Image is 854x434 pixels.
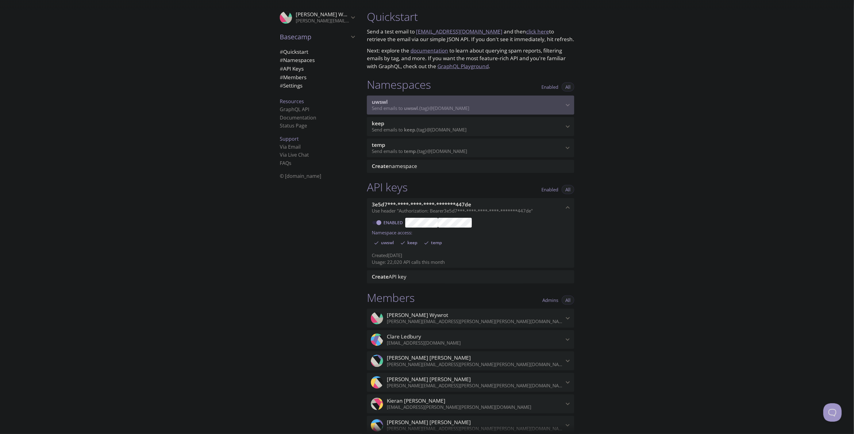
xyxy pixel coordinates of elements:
[367,96,574,115] div: uwswl namespace
[275,7,360,28] div: Krzysztof Wywrot
[367,309,574,328] div: Krzysztof Wywrot
[538,185,562,194] button: Enabled
[367,160,574,173] div: Create namespace
[280,82,302,89] span: Settings
[387,319,564,325] p: [PERSON_NAME][EMAIL_ADDRESS][PERSON_NAME][PERSON_NAME][DOMAIN_NAME]
[280,122,307,129] a: Status Page
[280,65,283,72] span: #
[372,98,388,105] span: uwswl
[367,351,574,370] div: Ian Scrivens
[823,403,842,422] iframe: Help Scout Beacon - Open
[367,291,415,305] h1: Members
[280,151,309,158] a: Via Live Chat
[289,160,291,166] span: s
[387,362,564,368] p: [PERSON_NAME][EMAIL_ADDRESS][PERSON_NAME][PERSON_NAME][DOMAIN_NAME]
[410,47,448,54] a: documentation
[280,173,321,179] span: © [DOMAIN_NAME]
[280,74,283,81] span: #
[367,373,574,392] div: Richard Rodriguez
[367,180,408,194] h1: API keys
[372,273,406,280] span: API key
[404,240,421,245] span: keep
[372,162,417,170] span: namespace
[372,259,569,265] p: Usage: 22,020 API calls this month
[280,106,309,113] a: GraphQL API
[275,65,360,73] div: API Keys
[275,81,360,90] div: Team Settings
[367,139,574,158] div: temp namespace
[404,148,416,154] span: temp
[296,18,349,24] p: [PERSON_NAME][EMAIL_ADDRESS][PERSON_NAME][PERSON_NAME][DOMAIN_NAME]
[437,63,489,70] a: GraphQL Playground
[538,82,562,92] button: Enabled
[280,57,315,64] span: Namespaces
[562,82,574,92] button: All
[367,270,574,283] div: Create API Key
[372,105,469,111] span: Send emails to . {tag} @[DOMAIN_NAME]
[539,295,562,305] button: Admins
[562,295,574,305] button: All
[280,143,301,150] a: Via Email
[383,220,405,225] a: Enabled
[280,65,304,72] span: API Keys
[367,78,431,92] h1: Namespaces
[387,333,421,340] span: Clare Ledbury
[526,28,549,35] a: click here
[387,340,564,346] p: [EMAIL_ADDRESS][DOMAIN_NAME]
[427,240,446,245] span: temp
[367,330,574,349] div: Clare Ledbury
[367,10,574,24] h1: Quickstart
[372,238,398,248] div: uwswl
[280,98,304,105] span: Resources
[275,56,360,65] div: Namespaces
[367,117,574,136] div: keep namespace
[280,33,349,41] span: Basecamp
[404,105,418,111] span: uwswl
[387,419,471,426] span: [PERSON_NAME] [PERSON_NAME]
[372,120,384,127] span: keep
[280,135,299,142] span: Support
[367,47,574,70] p: Next: explore the to learn about querying spam reports, filtering emails by tag, and more. If you...
[387,404,564,410] p: [EMAIL_ADDRESS][PERSON_NAME][PERSON_NAME][DOMAIN_NAME]
[372,162,389,170] span: Create
[387,376,471,383] span: [PERSON_NAME] [PERSON_NAME]
[280,160,291,166] a: FAQ
[275,48,360,56] div: Quickstart
[275,73,360,82] div: Members
[275,29,360,45] div: Basecamp
[387,354,471,361] span: [PERSON_NAME] [PERSON_NAME]
[377,240,398,245] span: uwswl
[387,312,448,319] span: [PERSON_NAME] Wywrot
[404,127,415,133] span: keep
[372,228,412,237] label: Namespace access:
[296,11,357,18] span: [PERSON_NAME] Wywrot
[387,397,445,404] span: Kieran [PERSON_NAME]
[372,141,385,148] span: temp
[422,238,446,248] div: temp
[562,185,574,194] button: All
[367,394,574,413] div: Kieran Brinkley
[416,28,502,35] a: [EMAIL_ADDRESS][DOMAIN_NAME]
[372,127,467,133] span: Send emails to . {tag} @[DOMAIN_NAME]
[372,148,467,154] span: Send emails to . {tag} @[DOMAIN_NAME]
[280,48,308,55] span: Quickstart
[280,74,306,81] span: Members
[280,57,283,64] span: #
[387,383,564,389] p: [PERSON_NAME][EMAIL_ADDRESS][PERSON_NAME][PERSON_NAME][DOMAIN_NAME]
[367,28,574,43] p: Send a test email to and then to retrieve the email via our simple JSON API. If you don't see it ...
[399,238,421,248] div: keep
[280,114,316,121] a: Documentation
[280,48,283,55] span: #
[280,82,283,89] span: #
